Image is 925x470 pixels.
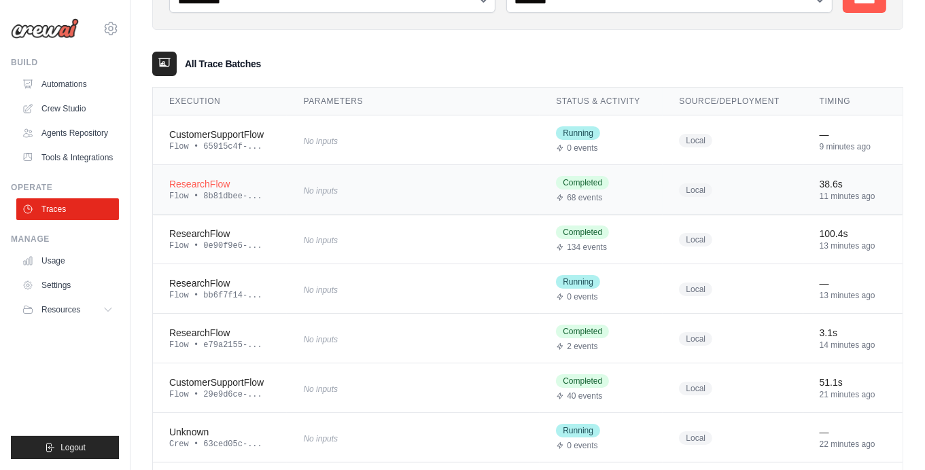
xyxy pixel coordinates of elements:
[679,233,712,247] span: Local
[303,384,338,394] span: No inputs
[11,18,79,39] img: Logo
[169,290,270,301] div: Flow • bb6f7f14-...
[303,335,338,344] span: No inputs
[169,326,270,340] div: ResearchFlow
[287,88,540,115] th: Parameters
[820,128,886,141] div: —
[16,98,119,120] a: Crew Studio
[153,215,903,264] tr: View details for ResearchFlow execution
[303,434,338,444] span: No inputs
[153,264,903,314] tr: View details for ResearchFlow execution
[169,177,270,191] div: ResearchFlow
[169,227,270,240] div: ResearchFlow
[567,143,597,153] span: 0 events
[820,326,886,340] div: 3.1s
[169,389,270,400] div: Flow • 29e9d6ce-...
[303,181,523,199] div: No inputs
[303,236,338,245] span: No inputs
[303,285,338,295] span: No inputs
[11,436,119,459] button: Logout
[303,137,338,146] span: No inputs
[303,186,338,196] span: No inputs
[556,325,609,338] span: Completed
[153,314,903,363] tr: View details for ResearchFlow execution
[820,290,886,301] div: 13 minutes ago
[153,413,903,463] tr: View details for Unknown execution
[820,425,886,439] div: —
[679,183,712,197] span: Local
[16,250,119,272] a: Usage
[11,57,119,68] div: Build
[153,165,903,215] tr: View details for ResearchFlow execution
[567,192,602,203] span: 68 events
[556,176,609,189] span: Completed
[820,376,886,389] div: 51.1s
[820,240,886,251] div: 13 minutes ago
[679,431,712,445] span: Local
[185,57,261,71] h3: All Trace Batches
[820,439,886,450] div: 22 minutes ago
[11,234,119,245] div: Manage
[16,198,119,220] a: Traces
[567,291,597,302] span: 0 events
[679,283,712,296] span: Local
[679,332,712,346] span: Local
[567,341,597,352] span: 2 events
[60,442,86,453] span: Logout
[803,88,903,115] th: Timing
[556,374,609,388] span: Completed
[663,88,803,115] th: Source/Deployment
[820,389,886,400] div: 21 minutes ago
[820,227,886,240] div: 100.4s
[11,182,119,193] div: Operate
[556,424,600,437] span: Running
[556,275,600,289] span: Running
[567,242,607,253] span: 134 events
[303,230,523,249] div: No inputs
[169,141,270,152] div: Flow • 65915c4f-...
[16,122,119,144] a: Agents Repository
[41,304,80,315] span: Resources
[820,340,886,350] div: 14 minutes ago
[153,363,903,413] tr: View details for CustomerSupportFlow execution
[16,274,119,296] a: Settings
[303,429,523,447] div: No inputs
[820,141,886,152] div: 9 minutes ago
[169,240,270,251] div: Flow • 0e90f9e6-...
[303,329,523,348] div: No inputs
[567,440,597,451] span: 0 events
[169,439,270,450] div: Crew • 63ced05c-...
[679,134,712,147] span: Local
[556,126,600,140] span: Running
[679,382,712,395] span: Local
[303,379,523,397] div: No inputs
[303,280,523,298] div: No inputs
[169,425,270,439] div: Unknown
[153,115,903,165] tr: View details for CustomerSupportFlow execution
[303,131,523,149] div: No inputs
[153,88,287,115] th: Execution
[540,88,663,115] th: Status & Activity
[16,147,119,168] a: Tools & Integrations
[556,225,609,239] span: Completed
[169,376,270,389] div: CustomerSupportFlow
[169,340,270,350] div: Flow • e79a2155-...
[567,391,602,401] span: 40 events
[169,276,270,290] div: ResearchFlow
[169,128,270,141] div: CustomerSupportFlow
[169,191,270,202] div: Flow • 8b81dbee-...
[820,177,886,191] div: 38.6s
[820,276,886,290] div: —
[820,191,886,202] div: 11 minutes ago
[16,73,119,95] a: Automations
[16,299,119,321] button: Resources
